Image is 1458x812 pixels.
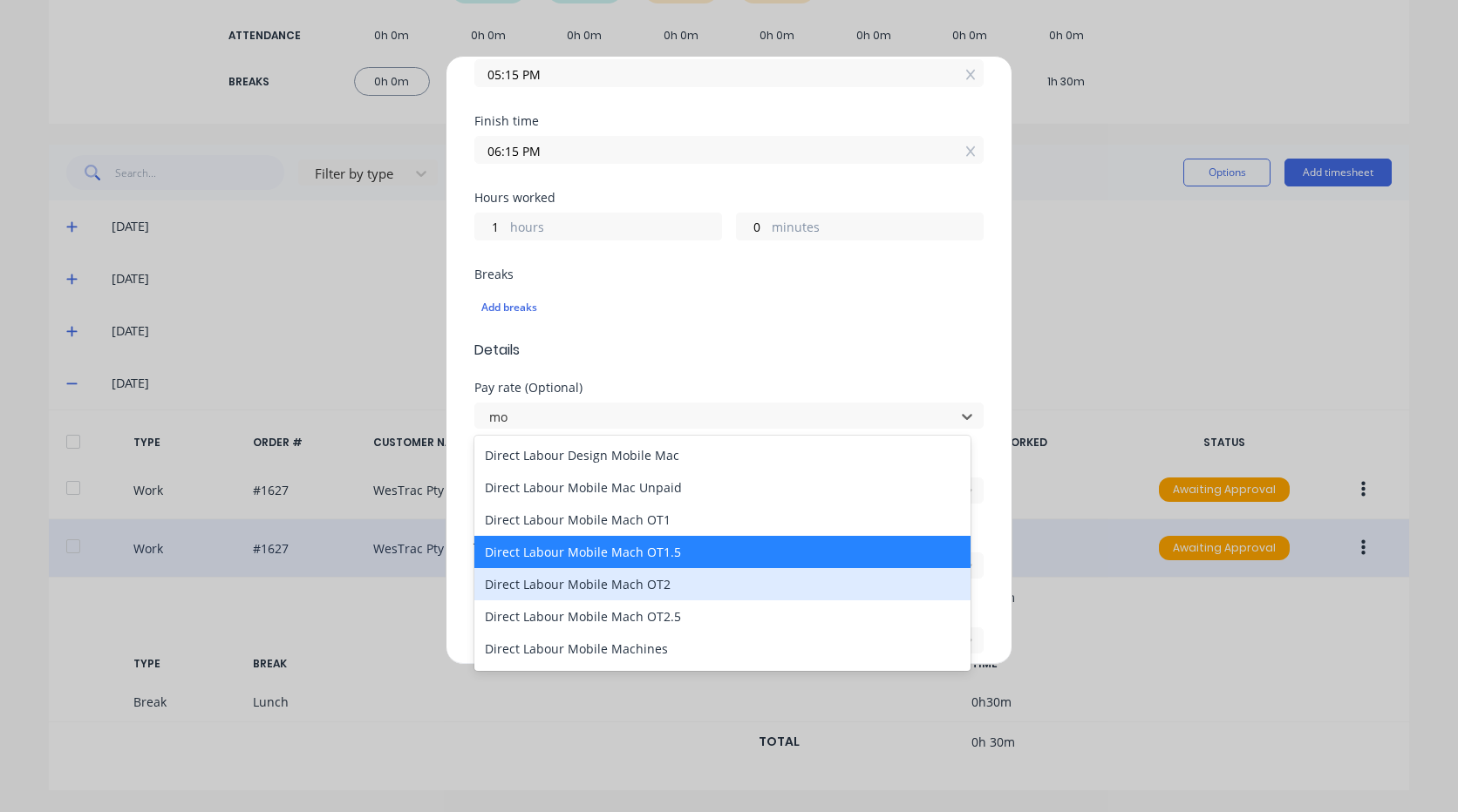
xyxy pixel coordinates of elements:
[474,382,984,394] div: Pay rate (Optional)
[474,536,971,568] div: Direct Labour Mobile Mach OT1.5
[474,115,984,127] div: Finish time
[474,600,971,633] div: Direct Labour Mobile Mach OT2.5
[474,471,971,504] div: Direct Labour Mobile Mac Unpaid
[510,218,721,240] label: hours
[737,213,767,240] input: 0
[474,633,971,665] div: Direct Labour Mobile Machines
[474,568,971,600] div: Direct Labour Mobile Mach OT2
[474,665,971,697] div: DL Mobile M Afternoon Shift 1.5
[474,439,971,471] div: Direct Labour Design Mobile Mac
[481,296,977,319] div: Add breaks
[474,504,971,536] div: Direct Labour Mobile Mach OT1
[475,213,506,240] input: 0
[772,218,983,240] label: minutes
[474,192,984,204] div: Hours worked
[474,340,984,361] span: Details
[474,268,984,281] div: Breaks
